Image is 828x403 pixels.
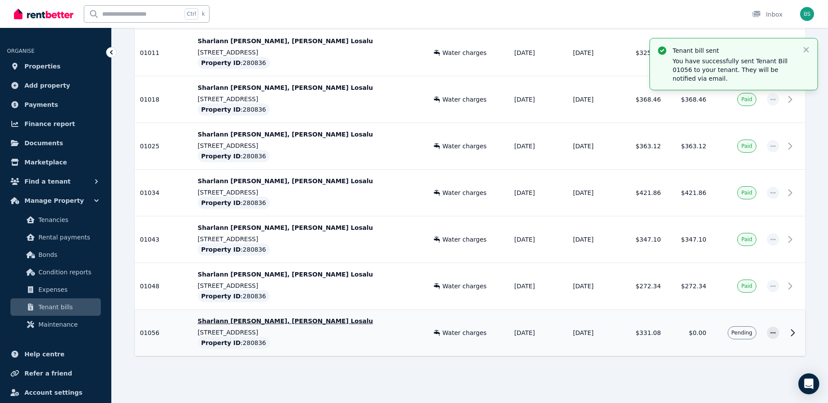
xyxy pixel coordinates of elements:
[7,345,104,363] a: Help centre
[198,197,270,209] div: : 280836
[800,7,814,21] img: Baskar Srinivasan
[24,387,82,398] span: Account settings
[741,143,752,150] span: Paid
[443,95,487,104] span: Water charges
[621,170,666,216] td: $421.86
[621,216,666,263] td: $347.10
[198,57,270,69] div: : 280836
[509,263,567,310] td: [DATE]
[509,310,567,356] td: [DATE]
[38,249,97,260] span: Bonds
[38,232,97,242] span: Rental payments
[140,49,160,56] span: 01011
[7,96,104,113] a: Payments
[666,170,711,216] td: $421.86
[7,192,104,209] button: Manage Property
[198,48,423,57] p: [STREET_ADDRESS]
[201,152,241,161] span: Property ID
[741,236,752,243] span: Paid
[38,302,97,312] span: Tenant bills
[24,176,71,187] span: Find a tenant
[568,216,621,263] td: [DATE]
[621,76,666,123] td: $368.46
[38,215,97,225] span: Tenancies
[621,310,666,356] td: $331.08
[666,263,711,310] td: $272.34
[568,310,621,356] td: [DATE]
[7,115,104,133] a: Finance report
[24,368,72,379] span: Refer a friend
[198,150,270,162] div: : 280836
[24,119,75,129] span: Finance report
[38,267,97,277] span: Condition reports
[7,77,104,94] a: Add property
[7,58,104,75] a: Properties
[666,30,711,76] td: $325.74
[673,57,795,83] p: You have successfully sent Tenant Bill 01056 to your tenant. They will be notified via email.
[509,123,567,170] td: [DATE]
[443,142,487,150] span: Water charges
[568,263,621,310] td: [DATE]
[38,284,97,295] span: Expenses
[14,7,73,20] img: RentBetter
[621,30,666,76] td: $325.74
[10,298,101,316] a: Tenant bills
[732,329,752,336] span: Pending
[798,373,819,394] div: Open Intercom Messenger
[568,76,621,123] td: [DATE]
[198,235,423,243] p: [STREET_ADDRESS]
[198,317,423,325] p: Sharlann [PERSON_NAME], [PERSON_NAME] Losalu
[443,282,487,290] span: Water charges
[198,243,270,256] div: : 280836
[198,281,423,290] p: [STREET_ADDRESS]
[24,80,70,91] span: Add property
[666,310,711,356] td: $0.00
[198,83,423,92] p: Sharlann [PERSON_NAME], [PERSON_NAME] Losalu
[7,134,104,152] a: Documents
[443,328,487,337] span: Water charges
[202,10,205,17] span: k
[201,292,241,301] span: Property ID
[140,96,160,103] span: 01018
[10,281,101,298] a: Expenses
[7,154,104,171] a: Marketplace
[10,263,101,281] a: Condition reports
[201,105,241,114] span: Property ID
[201,198,241,207] span: Property ID
[24,138,63,148] span: Documents
[38,319,97,330] span: Maintenance
[443,48,487,57] span: Water charges
[198,337,270,349] div: : 280836
[7,365,104,382] a: Refer a friend
[140,143,160,150] span: 01025
[24,99,58,110] span: Payments
[24,349,65,359] span: Help centre
[24,157,67,167] span: Marketplace
[185,8,198,20] span: Ctrl
[741,283,752,290] span: Paid
[621,263,666,310] td: $272.34
[140,189,160,196] span: 01034
[666,216,711,263] td: $347.10
[568,123,621,170] td: [DATE]
[666,123,711,170] td: $363.12
[198,188,423,197] p: [STREET_ADDRESS]
[752,10,783,19] div: Inbox
[509,216,567,263] td: [DATE]
[673,46,795,55] p: Tenant bill sent
[140,236,160,243] span: 01043
[568,170,621,216] td: [DATE]
[201,338,241,347] span: Property ID
[198,270,423,279] p: Sharlann [PERSON_NAME], [PERSON_NAME] Losalu
[24,61,61,72] span: Properties
[10,211,101,229] a: Tenancies
[24,195,84,206] span: Manage Property
[741,189,752,196] span: Paid
[201,58,241,67] span: Property ID
[509,76,567,123] td: [DATE]
[741,96,752,103] span: Paid
[198,328,423,337] p: [STREET_ADDRESS]
[198,130,423,139] p: Sharlann [PERSON_NAME], [PERSON_NAME] Losalu
[198,141,423,150] p: [STREET_ADDRESS]
[140,329,160,336] span: 01056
